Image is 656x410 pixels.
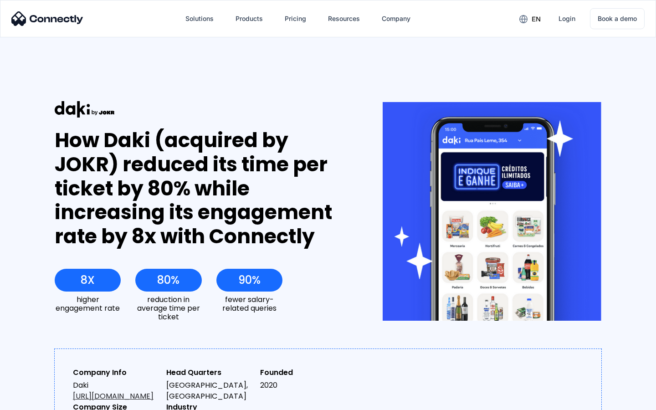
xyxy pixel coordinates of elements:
div: fewer salary-related queries [216,295,282,313]
a: Login [551,8,583,30]
div: [GEOGRAPHIC_DATA], [GEOGRAPHIC_DATA] [166,380,252,402]
div: higher engagement rate [55,295,121,313]
div: Resources [328,12,360,25]
div: Solutions [185,12,214,25]
a: Book a demo [590,8,645,29]
img: Connectly Logo [11,11,83,26]
a: [URL][DOMAIN_NAME] [73,391,154,401]
div: Company [382,12,410,25]
div: reduction in average time per ticket [135,295,201,322]
div: 8X [81,274,95,287]
div: Login [559,12,575,25]
div: 80% [157,274,179,287]
div: Daki [73,380,159,402]
a: Pricing [277,8,313,30]
div: en [532,13,541,26]
div: 2020 [260,380,346,391]
div: 90% [238,274,261,287]
div: Products [236,12,263,25]
div: How Daki (acquired by JOKR) reduced its time per ticket by 80% while increasing its engagement ra... [55,128,349,249]
div: Company Info [73,367,159,378]
div: Head Quarters [166,367,252,378]
aside: Language selected: English [9,394,55,407]
div: Pricing [285,12,306,25]
ul: Language list [18,394,55,407]
div: Founded [260,367,346,378]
